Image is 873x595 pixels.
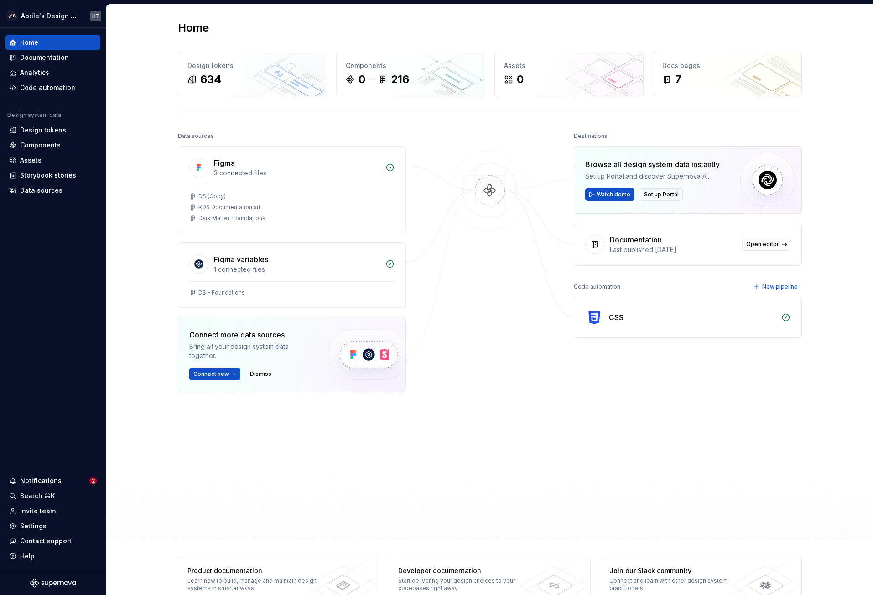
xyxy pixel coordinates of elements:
div: DS - Foundations [198,289,245,296]
div: Documentation [20,53,69,62]
button: Contact support [5,534,100,548]
a: Analytics [5,65,100,80]
div: Help [20,552,35,561]
div: DS (Copy) [198,193,226,200]
div: Developer documentation [398,566,531,575]
div: Documentation [610,234,662,245]
span: Set up Portal [644,191,679,198]
div: Set up Portal and discover Supernova AI. [585,172,720,181]
div: Analytics [20,68,49,77]
h2: Home [178,21,209,35]
a: Home [5,35,100,50]
div: Docs pages [662,61,792,70]
div: Contact support [20,537,72,546]
div: Storybook stories [20,171,76,180]
div: Connect and learn with other design system practitioners. [609,577,742,592]
div: Figma [214,158,235,168]
div: 7 [675,72,681,87]
div: 216 [391,72,409,87]
a: Settings [5,519,100,533]
button: 🚀SAprile's Design SystemHT [2,6,104,26]
a: Assets0 [494,52,644,96]
div: Code automation [20,83,75,92]
div: Settings [20,521,47,531]
span: New pipeline [762,283,798,290]
span: Watch demo [597,191,630,198]
a: Figma3 connected filesDS (Copy)KDS Documentation artDark Matter: Foundations [178,146,406,233]
div: Assets [20,156,42,165]
a: Invite team [5,504,100,518]
div: Learn how to build, manage and maintain design systems in smarter ways. [187,577,320,592]
a: Code automation [5,80,100,95]
div: Browse all design system data instantly [585,159,720,170]
a: Data sources [5,183,100,198]
div: Assets [504,61,634,70]
div: Bring all your design system data together. [189,342,312,360]
a: Components0216 [336,52,485,96]
div: Figma variables [214,254,268,265]
button: Dismiss [246,368,275,380]
div: CSS [609,312,624,323]
div: Dark Matter: Foundations [198,215,265,222]
a: Figma variables1 connected filesDS - Foundations [178,242,406,308]
div: 0 [359,72,365,87]
a: Design tokens [5,123,100,137]
span: Connect new [193,370,229,378]
span: Dismiss [250,370,271,378]
div: 1 connected files [214,265,380,274]
div: 3 connected files [214,168,380,178]
div: Join our Slack community [609,566,742,575]
div: Destinations [574,130,608,142]
button: Connect new [189,368,240,380]
button: Notifications2 [5,474,100,488]
div: Aprile's Design System [21,11,79,21]
a: Assets [5,153,100,168]
div: 0 [517,72,524,87]
div: 🚀S [6,11,17,21]
a: Components [5,138,100,153]
a: Storybook stories [5,168,100,183]
svg: Supernova Logo [30,579,76,588]
div: KDS Documentation art [198,204,260,211]
div: Start delivering your design choices to your codebases right away. [398,577,531,592]
div: Design system data [7,111,61,119]
div: Search ⌘K [20,491,55,500]
div: Design tokens [20,126,66,135]
button: Search ⌘K [5,489,100,503]
a: Open editor [742,238,790,251]
div: Connect more data sources [189,329,312,340]
button: Help [5,549,100,563]
a: Design tokens634 [178,52,327,96]
div: HT [92,12,99,20]
div: Data sources [178,130,214,142]
button: New pipeline [751,280,802,293]
a: Documentation [5,50,100,65]
div: Invite team [20,506,56,516]
div: Notifications [20,476,62,485]
span: Open editor [746,241,779,248]
a: Docs pages7 [653,52,802,96]
button: Watch demo [585,188,634,201]
div: Components [346,61,476,70]
div: Last published [DATE] [610,245,737,254]
div: Components [20,141,61,150]
span: 2 [89,477,97,484]
div: 634 [200,72,222,87]
div: Product documentation [187,566,320,575]
button: Set up Portal [640,188,683,201]
div: Data sources [20,186,62,195]
div: Code automation [574,280,620,293]
div: Design tokens [187,61,317,70]
div: Home [20,38,38,47]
